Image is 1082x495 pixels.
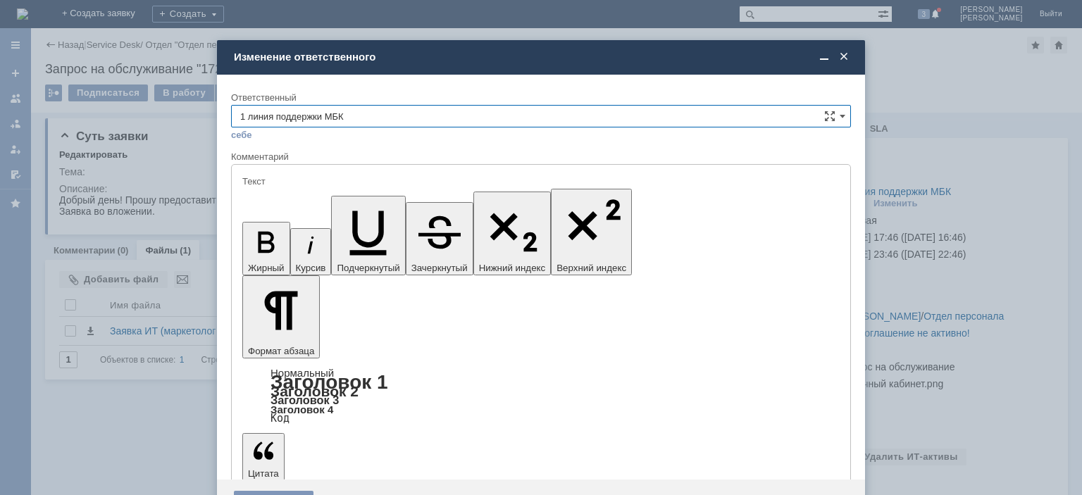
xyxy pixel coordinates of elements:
button: Жирный [242,222,290,275]
button: Нижний индекс [473,192,552,275]
a: себе [231,130,252,141]
div: Ответственный [231,93,848,102]
a: Заголовок 2 [270,383,359,399]
div: Комментарий [231,151,851,164]
span: Сложная форма [824,111,835,122]
span: Жирный [248,263,285,273]
button: Формат абзаца [242,275,320,358]
button: Верхний индекс [551,189,632,275]
span: Верхний индекс [556,263,626,273]
div: Текст [242,177,837,186]
span: Курсив [296,263,326,273]
button: Курсив [290,228,332,275]
button: Зачеркнутый [406,202,473,275]
span: Нижний индекс [479,263,546,273]
a: Код [270,412,290,425]
a: Заголовок 3 [270,394,339,406]
span: Закрыть [837,51,851,63]
span: Зачеркнутый [411,263,468,273]
span: Свернуть (Ctrl + M) [817,51,831,63]
a: Заголовок 1 [270,371,388,393]
a: Заголовок 4 [270,403,333,415]
div: Формат абзаца [242,368,840,423]
span: Подчеркнутый [337,263,399,273]
span: Цитата [248,468,279,479]
div: Изменение ответственного [234,51,851,63]
button: Подчеркнутый [331,196,405,275]
span: Формат абзаца [248,346,314,356]
button: Цитата [242,433,285,481]
a: Нормальный [270,367,334,379]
